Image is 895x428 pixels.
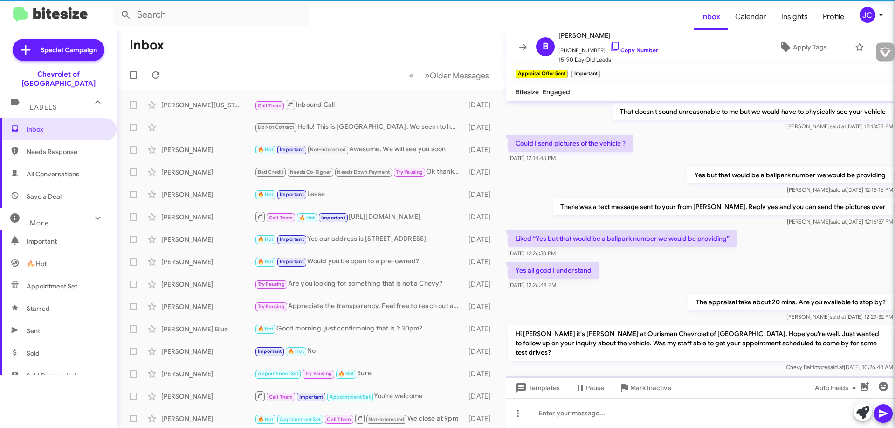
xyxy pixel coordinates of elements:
[258,124,295,130] span: Do Not Contact
[419,66,495,85] button: Next
[290,169,331,175] span: Needs Co-Signer
[255,390,464,402] div: You're welcome
[161,100,255,110] div: [PERSON_NAME][US_STATE]
[255,234,464,245] div: Yes our address is [STREET_ADDRESS]
[255,256,464,267] div: Would you be open to a pre-owned?
[694,3,728,30] span: Inbox
[27,326,40,336] span: Sent
[516,88,539,96] span: Bitesize
[567,379,612,396] button: Pause
[280,147,304,153] span: Important
[830,123,846,130] span: said at
[508,135,633,152] p: Could I send pictures of the vehicle ?
[464,145,498,154] div: [DATE]
[161,324,255,334] div: [PERSON_NAME] Blue
[27,237,106,246] span: Important
[255,279,464,289] div: Are you looking for something that is not a Chevy?
[830,313,846,320] span: said at
[161,392,255,401] div: [PERSON_NAME]
[327,416,351,422] span: Call Them
[113,4,309,26] input: Search
[255,144,464,155] div: Awesome, We will see you soon
[613,103,893,120] p: That doesn't sound unreasonable to me but we would have to physically see your vehicle
[258,371,299,377] span: Appointment Set
[508,281,556,288] span: [DATE] 12:26:48 PM
[852,7,885,23] button: JC
[508,262,599,279] p: Yes all good I understand
[409,70,414,81] span: «
[255,167,464,177] div: Ok thank you
[299,215,315,221] span: 🔥 Hot
[786,364,893,371] span: Chevy Baltimore [DATE] 10:26:44 AM
[571,70,599,78] small: Important
[830,186,847,193] span: said at
[609,47,658,54] a: Copy Number
[688,294,893,310] p: The appraisal take about 20 mins. Are you available to stop by?
[787,218,893,225] span: [PERSON_NAME] [DATE] 12:16:37 PM
[464,369,498,379] div: [DATE]
[161,235,255,244] div: [PERSON_NAME]
[860,7,875,23] div: JC
[464,414,498,423] div: [DATE]
[258,326,274,332] span: 🔥 Hot
[299,394,324,400] span: Important
[430,70,489,81] span: Older Messages
[288,348,304,354] span: 🔥 Hot
[161,168,255,177] div: [PERSON_NAME]
[258,348,282,354] span: Important
[508,376,893,402] p: No we were further apart on the trade in than expected but I appreciate the speed and effort of y...
[255,368,464,379] div: Sure
[161,369,255,379] div: [PERSON_NAME]
[368,416,404,422] span: Not-Interested
[255,211,464,223] div: [URL][DOMAIN_NAME]
[728,3,774,30] a: Calendar
[827,364,844,371] span: said at
[514,379,560,396] span: Templates
[27,281,77,291] span: Appointment Set
[258,191,274,197] span: 🔥 Hot
[280,259,304,265] span: Important
[830,218,847,225] span: said at
[27,169,79,179] span: All Conversations
[27,192,62,201] span: Save a Deal
[13,39,104,61] a: Special Campaign
[508,154,556,161] span: [DATE] 12:14:48 PM
[27,304,50,313] span: Starred
[464,100,498,110] div: [DATE]
[305,371,332,377] span: Try Pausing
[586,379,604,396] span: Pause
[558,30,658,41] span: [PERSON_NAME]
[255,346,464,357] div: No
[280,416,321,422] span: Appointment Set
[396,169,423,175] span: Try Pausing
[310,147,346,153] span: Not-Interested
[543,39,549,54] span: B
[255,323,464,334] div: Good morning, just confirmning that is 1:30pm?
[255,301,464,312] div: Appreciate the transparency. Feel free to reach out after taking care of insurance so we can furt...
[543,88,570,96] span: Engaged
[258,259,274,265] span: 🔥 Hot
[27,349,40,358] span: Sold
[258,103,282,109] span: Call Them
[464,190,498,199] div: [DATE]
[774,3,815,30] a: Insights
[558,41,658,55] span: [PHONE_NUMBER]
[255,413,464,424] div: We close at 9pm
[280,191,304,197] span: Important
[612,379,679,396] button: Mark Inactive
[403,66,420,85] button: Previous
[258,236,274,242] span: 🔥 Hot
[755,39,850,56] button: Apply Tags
[161,257,255,267] div: [PERSON_NAME]
[27,125,106,134] span: Inbox
[258,147,274,153] span: 🔥 Hot
[161,145,255,154] div: [PERSON_NAME]
[815,3,852,30] a: Profile
[464,392,498,401] div: [DATE]
[130,38,164,53] h1: Inbox
[464,168,498,177] div: [DATE]
[161,414,255,423] div: [PERSON_NAME]
[161,280,255,289] div: [PERSON_NAME]
[506,379,567,396] button: Templates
